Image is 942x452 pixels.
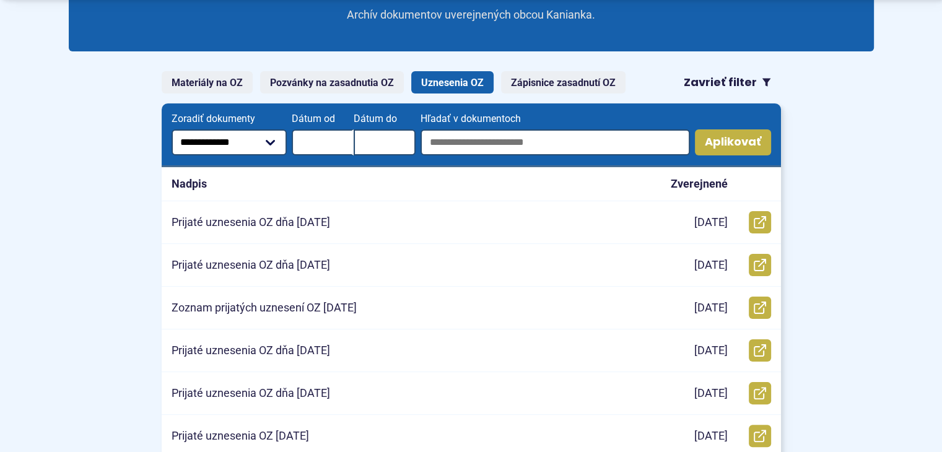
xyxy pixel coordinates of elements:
p: Zoznam prijatých uznesení OZ [DATE] [172,301,357,315]
a: Materiály na OZ [162,71,253,93]
p: Zverejnené [671,177,728,191]
p: [DATE] [694,429,728,443]
span: Hľadať v dokumentoch [421,113,690,124]
a: Uznesenia OZ [411,71,494,93]
p: [DATE] [694,344,728,358]
p: [DATE] [694,301,728,315]
button: Zavrieť filter [674,71,781,93]
a: Pozvánky na zasadnutia OZ [260,71,404,93]
input: Dátum od [292,129,354,155]
a: Zápisnice zasadnutí OZ [501,71,626,93]
span: Dátum od [292,113,354,124]
p: Prijaté uznesenia OZ dňa [DATE] [172,386,330,401]
p: Prijaté uznesenia OZ dňa [DATE] [172,215,330,230]
input: Dátum do [354,129,416,155]
span: Zoradiť dokumenty [172,113,287,124]
p: Prijaté uznesenia OZ dňa [DATE] [172,344,330,358]
p: [DATE] [694,215,728,230]
button: Aplikovať [695,129,771,155]
p: Nadpis [172,177,207,191]
p: [DATE] [694,258,728,272]
p: [DATE] [694,386,728,401]
select: Zoradiť dokumenty [172,129,287,155]
p: Prijaté uznesenia OZ [DATE] [172,429,309,443]
span: Dátum do [354,113,416,124]
p: Prijaté uznesenia OZ dňa [DATE] [172,258,330,272]
span: Zavrieť filter [684,76,757,90]
p: Archív dokumentov uverejnených obcou Kanianka. [323,8,620,22]
input: Hľadať v dokumentoch [421,129,690,155]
